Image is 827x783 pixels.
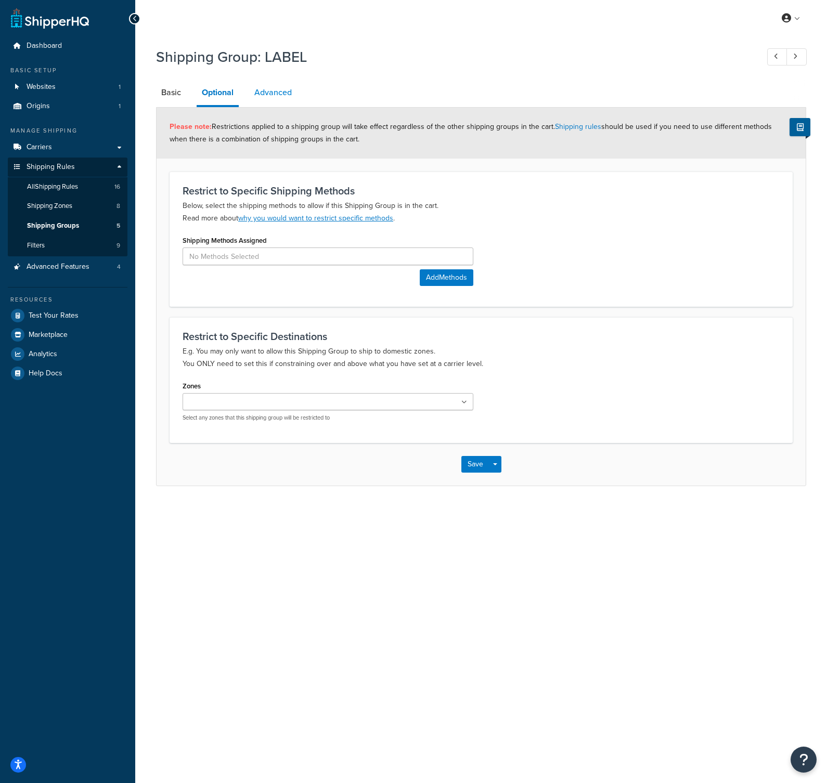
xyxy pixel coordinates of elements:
a: Origins1 [8,97,127,116]
span: Marketplace [29,331,68,340]
span: Carriers [27,143,52,152]
span: 4 [117,263,121,271]
button: Open Resource Center [791,747,817,773]
h3: Restrict to Specific Shipping Methods [183,185,780,197]
p: Below, select the shipping methods to allow if this Shipping Group is in the cart. Read more about . [183,200,780,225]
li: Shipping Groups [8,216,127,236]
span: Dashboard [27,42,62,50]
span: Test Your Rates [29,311,79,320]
button: Save [461,456,489,473]
span: Analytics [29,350,57,359]
span: Filters [27,241,45,250]
a: Previous Record [767,48,787,66]
a: AllShipping Rules16 [8,177,127,197]
a: Optional [197,80,239,107]
a: Advanced [249,80,297,105]
label: Zones [183,382,201,390]
a: Carriers [8,138,127,157]
h3: Restrict to Specific Destinations [183,331,780,342]
span: 1 [119,83,121,92]
a: Marketplace [8,325,127,344]
div: Basic Setup [8,66,127,75]
label: Shipping Methods Assigned [183,237,267,244]
span: 1 [119,102,121,111]
a: Shipping rules [555,121,601,132]
input: No Methods Selected [183,247,473,265]
li: Shipping Rules [8,158,127,256]
a: Advanced Features4 [8,257,127,277]
a: why you would want to restrict specific methods [238,213,393,224]
span: Advanced Features [27,263,89,271]
a: Dashboard [8,36,127,56]
span: Shipping Zones [27,202,72,211]
li: Origins [8,97,127,116]
a: Next Record [786,48,807,66]
p: Select any zones that this shipping group will be restricted to [183,414,473,422]
button: AddMethods [420,269,473,286]
span: 16 [114,182,120,191]
a: Help Docs [8,364,127,383]
div: Resources [8,295,127,304]
li: Shipping Zones [8,197,127,216]
li: Advanced Features [8,257,127,277]
span: 5 [117,221,120,230]
a: Shipping Zones8 [8,197,127,216]
span: Websites [27,83,56,92]
span: Origins [27,102,50,111]
span: Shipping Groups [27,221,79,230]
a: Websites1 [8,77,127,97]
a: Shipping Rules [8,158,127,177]
div: Manage Shipping [8,126,127,135]
strong: Please note: [170,121,212,132]
li: Websites [8,77,127,97]
li: Filters [8,236,127,255]
a: Analytics [8,345,127,363]
span: Help Docs [29,369,62,378]
span: All Shipping Rules [27,182,78,191]
a: Shipping Groups5 [8,216,127,236]
p: E.g. You may only want to allow this Shipping Group to ship to domestic zones. You ONLY need to s... [183,345,780,370]
span: 8 [117,202,120,211]
a: Filters9 [8,236,127,255]
button: Show Help Docs [790,118,810,136]
span: Restrictions applied to a shipping group will take effect regardless of the other shipping groups... [170,121,772,145]
a: Test Your Rates [8,306,127,325]
a: Basic [156,80,186,105]
span: 9 [117,241,120,250]
span: Shipping Rules [27,163,75,172]
h1: Shipping Group: LABEL [156,47,748,67]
